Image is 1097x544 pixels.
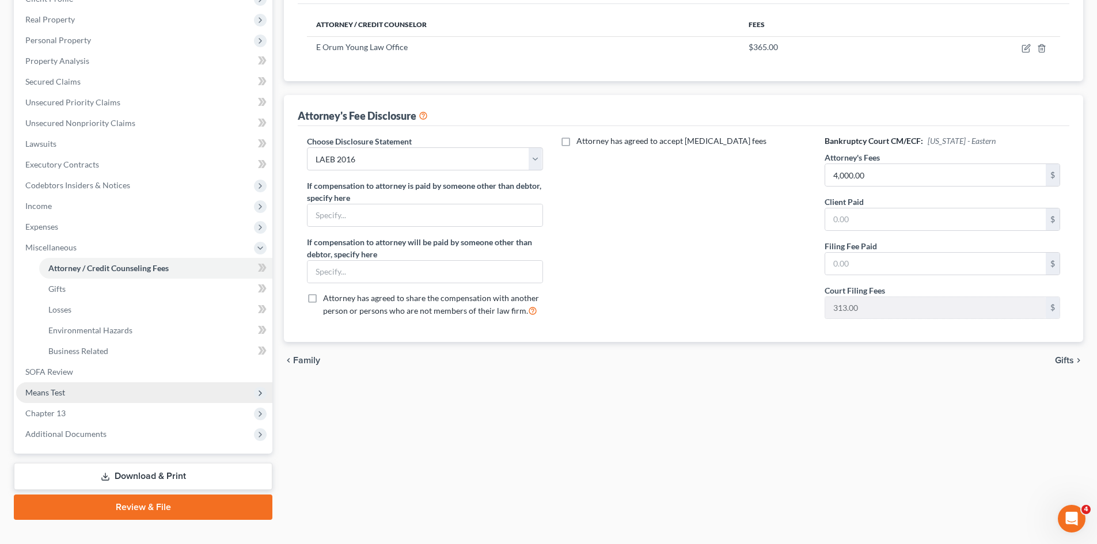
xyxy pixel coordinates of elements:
[48,325,132,335] span: Environmental Hazards
[25,159,99,169] span: Executory Contracts
[749,42,778,52] span: $365.00
[25,429,107,439] span: Additional Documents
[39,341,272,362] a: Business Related
[39,299,272,320] a: Losses
[1046,253,1060,275] div: $
[825,135,1060,147] h6: Bankruptcy Court CM/ECF:
[749,20,765,29] span: Fees
[14,463,272,490] a: Download & Print
[39,279,272,299] a: Gifts
[1046,297,1060,319] div: $
[1081,505,1091,514] span: 4
[1046,164,1060,186] div: $
[316,42,408,52] span: E Orum Young Law Office
[307,180,542,204] label: If compensation to attorney is paid by someone other than debtor, specify here
[25,387,65,397] span: Means Test
[39,258,272,279] a: Attorney / Credit Counseling Fees
[48,305,71,314] span: Losses
[39,320,272,341] a: Environmental Hazards
[25,139,56,149] span: Lawsuits
[48,346,108,356] span: Business Related
[48,284,66,294] span: Gifts
[25,97,120,107] span: Unsecured Priority Claims
[48,263,169,273] span: Attorney / Credit Counseling Fees
[16,92,272,113] a: Unsecured Priority Claims
[293,356,320,365] span: Family
[1058,505,1085,532] iframe: Intercom live chat
[1046,208,1060,230] div: $
[25,222,58,231] span: Expenses
[298,109,428,123] div: Attorney's Fee Disclosure
[825,196,864,208] label: Client Paid
[16,71,272,92] a: Secured Claims
[825,240,877,252] label: Filing Fee Paid
[16,362,272,382] a: SOFA Review
[16,154,272,175] a: Executory Contracts
[308,204,542,226] input: Specify...
[576,136,766,146] span: Attorney has agreed to accept [MEDICAL_DATA] fees
[825,297,1046,319] input: 0.00
[25,201,52,211] span: Income
[16,134,272,154] a: Lawsuits
[323,293,539,315] span: Attorney has agreed to share the compensation with another person or persons who are not members ...
[25,408,66,418] span: Chapter 13
[25,242,77,252] span: Miscellaneous
[16,113,272,134] a: Unsecured Nonpriority Claims
[1074,356,1083,365] i: chevron_right
[25,14,75,24] span: Real Property
[14,494,272,520] a: Review & File
[284,356,320,365] button: chevron_left Family
[25,180,130,190] span: Codebtors Insiders & Notices
[25,367,73,376] span: SOFA Review
[825,151,880,163] label: Attorney's Fees
[284,356,293,365] i: chevron_left
[316,20,427,29] span: Attorney / Credit Counselor
[1055,356,1074,365] span: Gifts
[825,253,1046,275] input: 0.00
[25,118,135,128] span: Unsecured Nonpriority Claims
[825,284,885,296] label: Court Filing Fees
[308,261,542,283] input: Specify...
[16,51,272,71] a: Property Analysis
[25,35,91,45] span: Personal Property
[825,164,1046,186] input: 0.00
[307,236,542,260] label: If compensation to attorney will be paid by someone other than debtor, specify here
[25,56,89,66] span: Property Analysis
[1055,356,1083,365] button: Gifts chevron_right
[307,135,412,147] label: Choose Disclosure Statement
[928,136,996,146] span: [US_STATE] - Eastern
[825,208,1046,230] input: 0.00
[25,77,81,86] span: Secured Claims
